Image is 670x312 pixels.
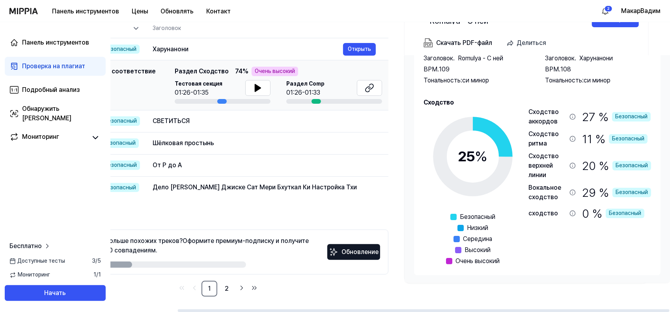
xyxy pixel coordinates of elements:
button: Начать [5,285,106,301]
font: 3 [92,258,95,264]
font: Сходство ритма [528,130,559,147]
img: логотип [9,8,38,14]
font: Вокальное сходство [528,184,561,201]
a: Проверка на плагиат [5,57,106,76]
font: % [595,132,606,146]
button: Делиться [503,35,552,51]
font: Обнаружить [PERSON_NAME] [22,105,71,122]
font: % [243,67,248,75]
font: 2 [607,6,610,11]
font: Харунанони [153,45,188,53]
button: Обновление [327,244,380,260]
font: Безопасный [616,189,648,195]
font: Делиться [517,39,546,47]
font: Сходство верхней линии [528,152,559,179]
font: Безопасный [612,135,644,142]
img: Блестки [329,247,338,257]
font: Безопасный [104,184,136,191]
font: си минор [462,77,489,84]
font: % [592,206,603,220]
font: Проверка на плагиат [22,62,85,70]
font: Открыть [348,46,371,52]
button: Открыть [343,43,376,56]
font: / [95,258,97,264]
a: БлесткиОбновление [327,251,380,258]
font: Тональность: [424,77,462,84]
font: Раздел Comp [286,80,325,87]
a: 2 [219,281,235,297]
font: . [575,54,577,62]
font: Безопасный [105,118,137,124]
font: От Р до А [153,161,182,169]
button: Панель инструментов [46,4,125,19]
font: Скачать PDF-файл [436,39,492,47]
a: Панель инструментов [5,33,106,52]
a: Обновлять [154,0,200,22]
font: Безопасный [616,162,648,168]
font: Низкий [467,224,488,232]
font: 2 [225,285,229,292]
font: Раздел Сходство [175,67,229,75]
font: . [453,54,455,62]
a: Перейти на следующую страницу [236,282,247,293]
font: 109 [439,65,450,73]
button: Скачать PDF-файл [422,35,494,51]
a: 1 [202,281,217,297]
font: Сходство [424,99,454,106]
font: Обновление [342,248,379,256]
font: Заголовок [424,54,453,62]
img: Скачать PDF-файл [424,38,433,48]
font: Подробный анализ [22,86,80,93]
font: 0 [582,206,589,220]
button: 알림2 [599,5,612,17]
font: 74 [235,67,243,75]
a: Подробный анализ [5,80,106,99]
button: Контакт [200,4,237,19]
font: Панель инструментов [52,7,119,15]
font: Заголовок [545,54,575,62]
font: 11 [582,132,592,146]
font: Лучшее соответствие [86,67,156,75]
font: % [599,110,609,124]
a: Перейти на последнюю страницу [249,282,260,293]
font: Панель инструментов [22,39,89,46]
font: Высокий [465,246,491,254]
font: Бесплатно [9,242,42,250]
font: 20 [582,159,596,173]
font: Оформите премиум-подписку и получите доступ ко всем 50 совпадениям. [56,237,309,254]
font: BPM. [424,65,439,73]
font: 108 [561,65,571,73]
font: 1 [208,285,211,292]
font: 1 [93,271,96,278]
font: Открыть [609,16,633,22]
font: Очень высокий [255,68,295,74]
font: Хотите увидеть больше похожих треков? [56,237,183,245]
font: Безопасный [105,162,137,168]
font: BPM. [545,65,561,73]
font: Доступные тесты [17,258,65,264]
font: Мониторинг [22,133,59,140]
font: Romulya - С ней [458,54,503,62]
font: Очень высокий [455,257,500,265]
button: Цены [125,4,154,19]
a: Перейти на первую страницу [176,282,187,293]
font: Безопасный [103,140,136,146]
font: Безопасный [609,210,641,216]
font: 27 [582,110,595,124]
font: % [475,148,488,165]
font: % [599,159,609,173]
a: Обнаружить [PERSON_NAME] [5,104,106,123]
font: 01:26-01:33 [286,89,320,96]
font: 01:26-01:35 [175,89,209,96]
font: Заголовок [153,25,181,31]
font: Цены [132,7,148,15]
a: Информация о песнеТестЗаголовок.Romulya - С нейBPM.109Тональность:си минорКомпЗаголовок.Харунанон... [405,56,670,283]
font: Мониторинг [18,271,50,278]
font: Безопасный [104,46,136,52]
font: Обновлять [161,7,194,15]
a: Бесплатно [9,241,51,251]
a: Мониторинг [9,132,87,143]
font: си минор [584,77,611,84]
button: Обновлять [154,4,200,19]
